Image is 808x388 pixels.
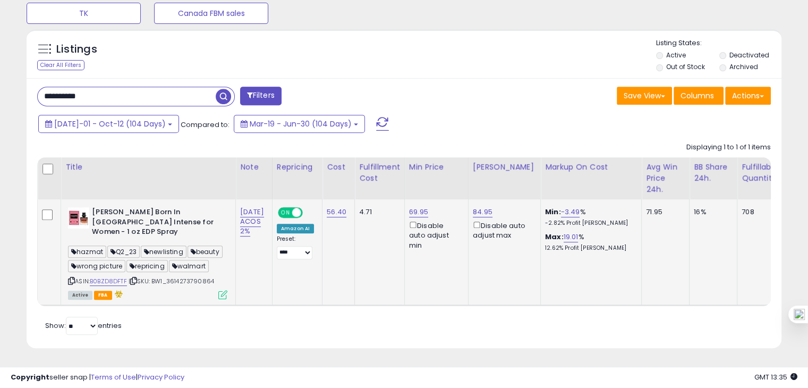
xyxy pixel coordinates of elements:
b: [PERSON_NAME] Born In [GEOGRAPHIC_DATA] Intense for Women - 1 oz EDP Spray [92,207,221,240]
button: Columns [674,87,724,105]
a: -3.49 [561,207,580,217]
div: 16% [694,207,729,217]
div: Displaying 1 to 1 of 1 items [686,142,771,153]
span: 2025-10-13 13:35 GMT [754,372,797,382]
span: repricing [126,260,168,272]
p: 12.62% Profit [PERSON_NAME] [545,244,633,252]
span: walmart [169,260,209,272]
a: Terms of Use [91,372,136,382]
a: [DATE] ACOS 2% [240,207,264,237]
div: 708 [742,207,775,217]
div: BB Share 24h. [694,162,733,184]
strong: Copyright [11,372,49,382]
th: The percentage added to the cost of goods (COGS) that forms the calculator for Min & Max prices. [541,157,642,199]
span: ON [279,208,292,217]
div: Fulfillable Quantity [742,162,778,184]
div: Preset: [277,235,314,259]
div: % [545,207,633,227]
div: Amazon AI [277,224,314,233]
span: hazmat [68,246,106,258]
div: [PERSON_NAME] [473,162,536,173]
span: newlisting [141,246,186,258]
div: Markup on Cost [545,162,637,173]
div: 71.95 [646,207,681,217]
span: | SKU: BW1_3614273790864 [129,277,214,285]
div: seller snap | | [11,373,184,383]
span: OFF [301,208,318,217]
b: Min: [545,207,561,217]
span: Q2_23 [107,246,140,258]
button: Save View [617,87,672,105]
span: All listings currently available for purchase on Amazon [68,291,92,300]
p: -2.82% Profit [PERSON_NAME] [545,220,633,227]
a: 84.95 [473,207,492,217]
span: Columns [681,90,714,101]
button: Mar-19 - Jun-30 (104 Days) [234,115,365,133]
img: one_i.png [794,309,805,320]
button: TK [27,3,141,24]
h5: Listings [56,42,97,57]
span: beauty [188,246,223,258]
a: 19.01 [564,232,579,242]
label: Deactivated [729,50,769,60]
div: 4.71 [359,207,396,217]
button: Filters [240,87,282,105]
span: FBA [94,291,112,300]
div: Title [65,162,231,173]
span: Compared to: [181,120,229,130]
img: 41rC-lakKML._SL40_.jpg [68,207,89,229]
span: Show: entries [45,320,122,331]
a: 69.95 [409,207,428,217]
div: Avg Win Price 24h. [646,162,685,195]
a: Privacy Policy [138,372,184,382]
i: hazardous material [112,290,123,298]
span: [DATE]-01 - Oct-12 (104 Days) [54,119,166,129]
p: Listing States: [656,38,781,48]
button: Actions [725,87,771,105]
div: Min Price [409,162,464,173]
label: Archived [729,62,758,71]
label: Active [666,50,686,60]
div: Note [240,162,268,173]
div: Disable auto adjust max [473,220,532,240]
a: B0BZD8DFTF [90,277,127,286]
div: Disable auto adjust min [409,220,460,250]
a: 56.40 [327,207,346,217]
div: ASIN: [68,207,227,298]
label: Out of Stock [666,62,705,71]
div: Clear All Filters [37,60,84,70]
div: Repricing [277,162,318,173]
button: Canada FBM sales [154,3,268,24]
b: Max: [545,232,564,242]
span: Mar-19 - Jun-30 (104 Days) [250,119,352,129]
div: % [545,232,633,252]
div: Cost [327,162,350,173]
div: Fulfillment Cost [359,162,400,184]
button: [DATE]-01 - Oct-12 (104 Days) [38,115,179,133]
span: wrong picture [68,260,125,272]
